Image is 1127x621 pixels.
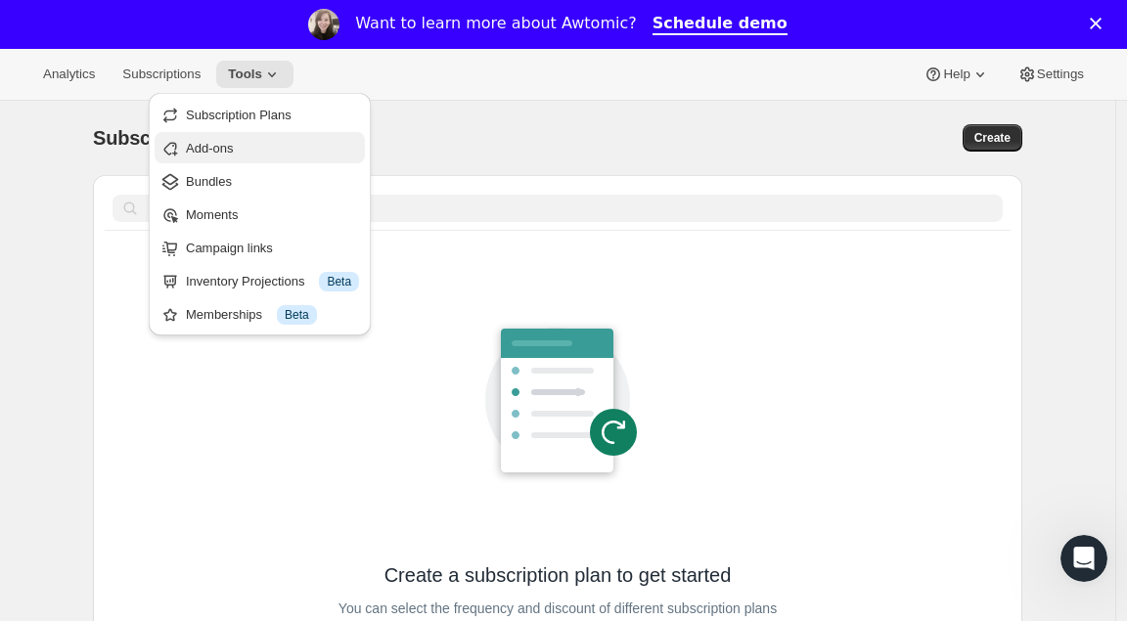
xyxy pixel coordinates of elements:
span: Subscriptions [122,67,201,82]
span: Create [974,130,1011,146]
button: Subscriptions [111,61,212,88]
button: Memberships [155,298,365,330]
span: Settings [1037,67,1084,82]
span: Help [943,67,969,82]
button: Analytics [31,61,107,88]
button: Campaign links [155,232,365,263]
div: Want to learn more about Awtomic? [355,14,636,33]
div: Close [1090,18,1109,29]
span: Create a subscription plan to get started [384,561,732,589]
span: Add-ons [186,141,233,155]
button: Add-ons [155,132,365,163]
span: Beta [285,307,309,323]
button: Moments [155,199,365,230]
img: Profile image for Emily [308,9,339,40]
iframe: Intercom live chat [1060,535,1107,582]
div: Memberships [186,305,359,325]
button: Help [912,61,1001,88]
button: Create [963,124,1022,152]
span: Moments [186,207,238,222]
span: Beta [327,274,351,289]
button: Subscription Plans [155,99,365,130]
button: Settings [1006,61,1096,88]
span: Tools [228,67,262,82]
span: Campaign links [186,241,273,255]
div: Inventory Projections [186,272,359,291]
button: Bundles [155,165,365,197]
button: Inventory Projections [155,265,365,296]
button: Tools [216,61,293,88]
span: Subscription plans [93,127,265,149]
span: Analytics [43,67,95,82]
span: Subscription Plans [186,108,292,122]
span: Bundles [186,174,232,189]
a: Schedule demo [653,14,788,35]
